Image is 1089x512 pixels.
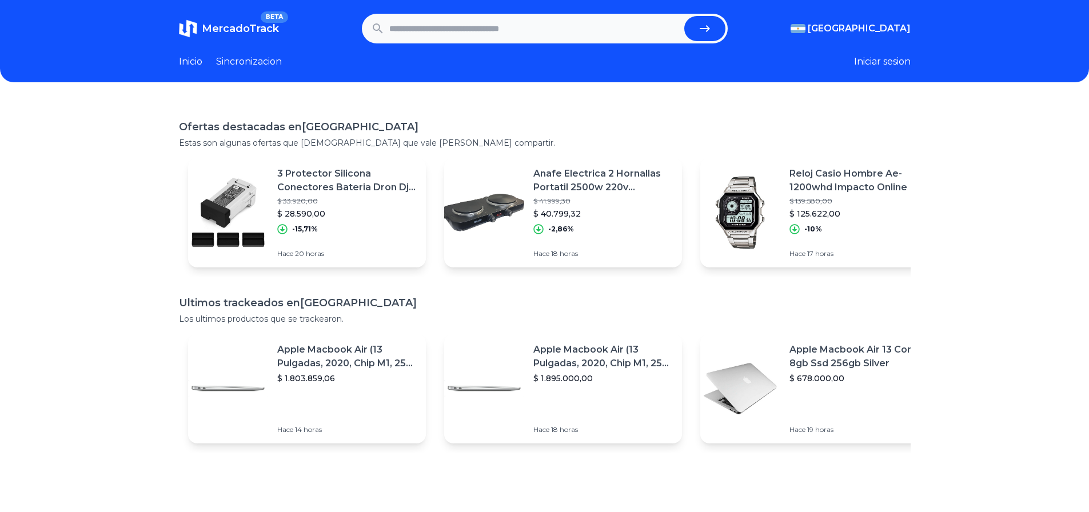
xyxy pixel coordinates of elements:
img: MercadoTrack [179,19,197,38]
button: Iniciar sesion [854,55,911,69]
a: Inicio [179,55,202,69]
h1: Ofertas destacadas en [GEOGRAPHIC_DATA] [179,119,911,135]
p: $ 1.803.859,06 [277,373,417,384]
p: $ 28.590,00 [277,208,417,219]
span: BETA [261,11,288,23]
h1: Ultimos trackeados en [GEOGRAPHIC_DATA] [179,295,911,311]
p: Apple Macbook Air (13 Pulgadas, 2020, Chip M1, 256 Gb De Ssd, 8 Gb De Ram) - Plata [533,343,673,370]
p: Reloj Casio Hombre Ae-1200whd Impacto Online [789,167,929,194]
a: Sincronizacion [216,55,282,69]
p: 3 Protector Silicona Conectores Bateria Dron Dji Mini 3/3pro [277,167,417,194]
img: Featured image [188,173,268,253]
p: Anafe Electrica 2 Hornallas Portatil 2500w 220v [GEOGRAPHIC_DATA] [533,167,673,194]
a: Featured imageApple Macbook Air (13 Pulgadas, 2020, Chip M1, 256 Gb De Ssd, 8 Gb De Ram) - Plata$... [188,334,426,443]
p: $ 139.580,00 [789,197,929,206]
p: Los ultimos productos que se trackearon. [179,313,911,325]
img: Argentina [791,24,805,33]
p: Estas son algunas ofertas que [DEMOGRAPHIC_DATA] que vale [PERSON_NAME] compartir. [179,137,911,149]
p: Apple Macbook Air 13 Core I5 8gb Ssd 256gb Silver [789,343,929,370]
p: $ 125.622,00 [789,208,929,219]
img: Featured image [188,349,268,429]
p: $ 1.895.000,00 [533,373,673,384]
img: Featured image [444,349,524,429]
a: Featured imageReloj Casio Hombre Ae-1200whd Impacto Online$ 139.580,00$ 125.622,00-10%Hace 17 horas [700,158,938,267]
a: Featured imageApple Macbook Air (13 Pulgadas, 2020, Chip M1, 256 Gb De Ssd, 8 Gb De Ram) - Plata$... [444,334,682,443]
a: Featured image3 Protector Silicona Conectores Bateria Dron Dji Mini 3/3pro$ 33.920,00$ 28.590,00-... [188,158,426,267]
p: $ 678.000,00 [789,373,929,384]
p: Hace 17 horas [789,249,929,258]
img: Featured image [444,173,524,253]
p: Hace 14 horas [277,425,417,434]
p: $ 33.920,00 [277,197,417,206]
a: Featured imageAnafe Electrica 2 Hornallas Portatil 2500w 220v [GEOGRAPHIC_DATA]$ 41.999,30$ 40.79... [444,158,682,267]
p: $ 40.799,32 [533,208,673,219]
p: -15,71% [292,225,318,234]
button: [GEOGRAPHIC_DATA] [791,22,911,35]
img: Featured image [700,349,780,429]
img: Featured image [700,173,780,253]
p: Hace 20 horas [277,249,417,258]
p: -10% [804,225,822,234]
p: Apple Macbook Air (13 Pulgadas, 2020, Chip M1, 256 Gb De Ssd, 8 Gb De Ram) - Plata [277,343,417,370]
span: [GEOGRAPHIC_DATA] [808,22,911,35]
p: Hace 18 horas [533,249,673,258]
a: MercadoTrackBETA [179,19,279,38]
p: Hace 19 horas [789,425,929,434]
p: Hace 18 horas [533,425,673,434]
a: Featured imageApple Macbook Air 13 Core I5 8gb Ssd 256gb Silver$ 678.000,00Hace 19 horas [700,334,938,443]
span: MercadoTrack [202,22,279,35]
p: $ 41.999,30 [533,197,673,206]
p: -2,86% [548,225,574,234]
